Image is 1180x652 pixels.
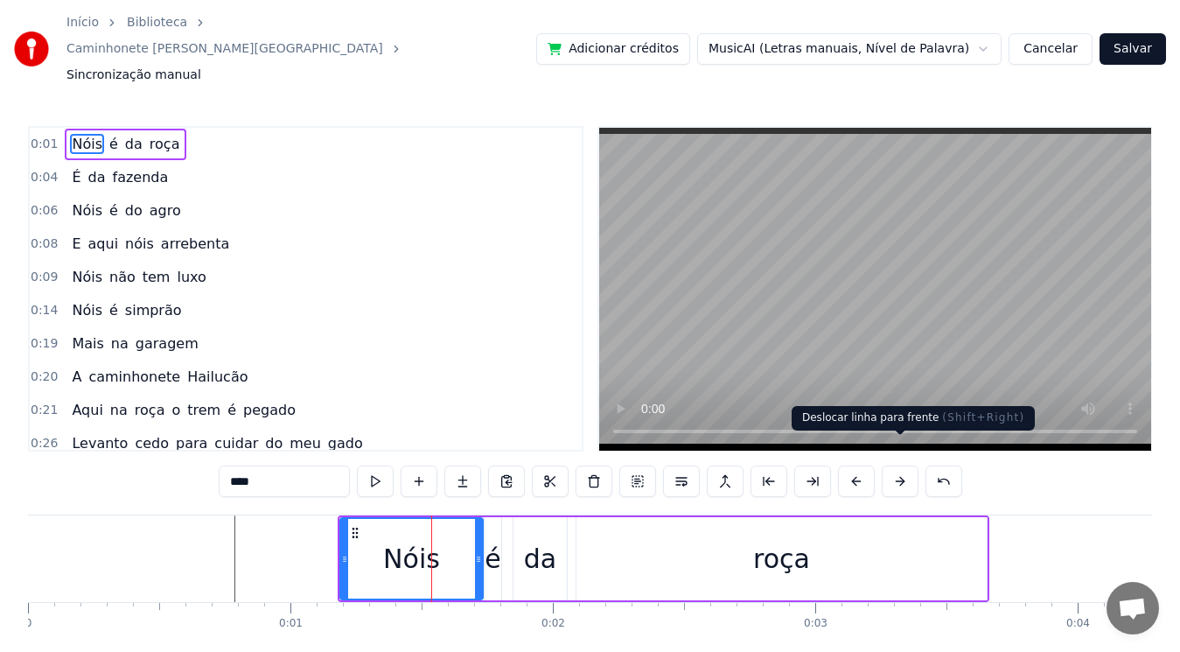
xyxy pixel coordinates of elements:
span: Hailucão [185,367,249,387]
div: 0:02 [541,617,565,631]
span: Aqui [70,400,104,420]
div: da [524,539,556,578]
a: Bate-papo aberto [1107,582,1159,634]
span: 0:19 [31,335,58,353]
a: Início [66,14,99,32]
a: Caminhonete [PERSON_NAME][GEOGRAPHIC_DATA] [66,40,383,58]
span: arrebenta [159,234,231,254]
span: na [109,333,130,354]
span: tem [141,267,172,287]
span: 0:04 [31,169,58,186]
span: roça [133,400,167,420]
span: cuidar [213,433,260,453]
span: o [170,400,182,420]
button: Cancelar [1009,33,1093,65]
span: 0:14 [31,302,58,319]
nav: breadcrumb [66,14,536,84]
span: garagem [134,333,200,354]
div: 0:03 [804,617,827,631]
span: agro [148,200,183,221]
span: Sincronização manual [66,67,201,84]
span: meu [288,433,323,453]
button: Adicionar créditos [536,33,690,65]
span: 0:01 [31,136,58,153]
span: é [108,134,120,154]
span: Mais [70,333,105,354]
span: caminhonete [87,367,182,387]
span: simprão [123,300,184,320]
div: Nóis [383,539,440,578]
span: é [226,400,238,420]
span: 0:08 [31,235,58,253]
span: Nóis [70,200,104,221]
span: nóis [123,234,156,254]
span: Nóis [70,134,104,154]
span: luxo [175,267,207,287]
span: E [70,234,82,254]
button: Salvar [1100,33,1166,65]
span: fazenda [111,167,171,187]
span: 0:26 [31,435,58,452]
div: 0:04 [1066,617,1090,631]
div: Deslocar linha para frente [792,406,1035,431]
span: Nóis [70,267,104,287]
span: 0:06 [31,202,58,220]
span: Levanto [70,433,129,453]
span: roça [148,134,182,154]
div: é [485,539,500,578]
div: 0:01 [279,617,303,631]
span: na [108,400,129,420]
span: 0:20 [31,368,58,386]
span: A [70,367,83,387]
span: pegado [241,400,297,420]
span: ( Shift+Right ) [942,411,1024,424]
span: para [174,433,209,453]
span: é [108,200,120,221]
span: do [263,433,284,453]
span: é [108,300,120,320]
span: aqui [87,234,121,254]
span: Nóis [70,300,104,320]
span: cedo [133,433,171,453]
span: 0:21 [31,402,58,419]
a: Biblioteca [127,14,187,32]
span: do [123,200,144,221]
span: não [108,267,137,287]
span: gado [326,433,365,453]
span: É [70,167,82,187]
img: youka [14,32,49,67]
div: roça [753,539,810,578]
span: da [87,167,108,187]
div: 0 [25,617,32,631]
span: trem [185,400,222,420]
span: da [123,134,144,154]
span: 0:09 [31,269,58,286]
